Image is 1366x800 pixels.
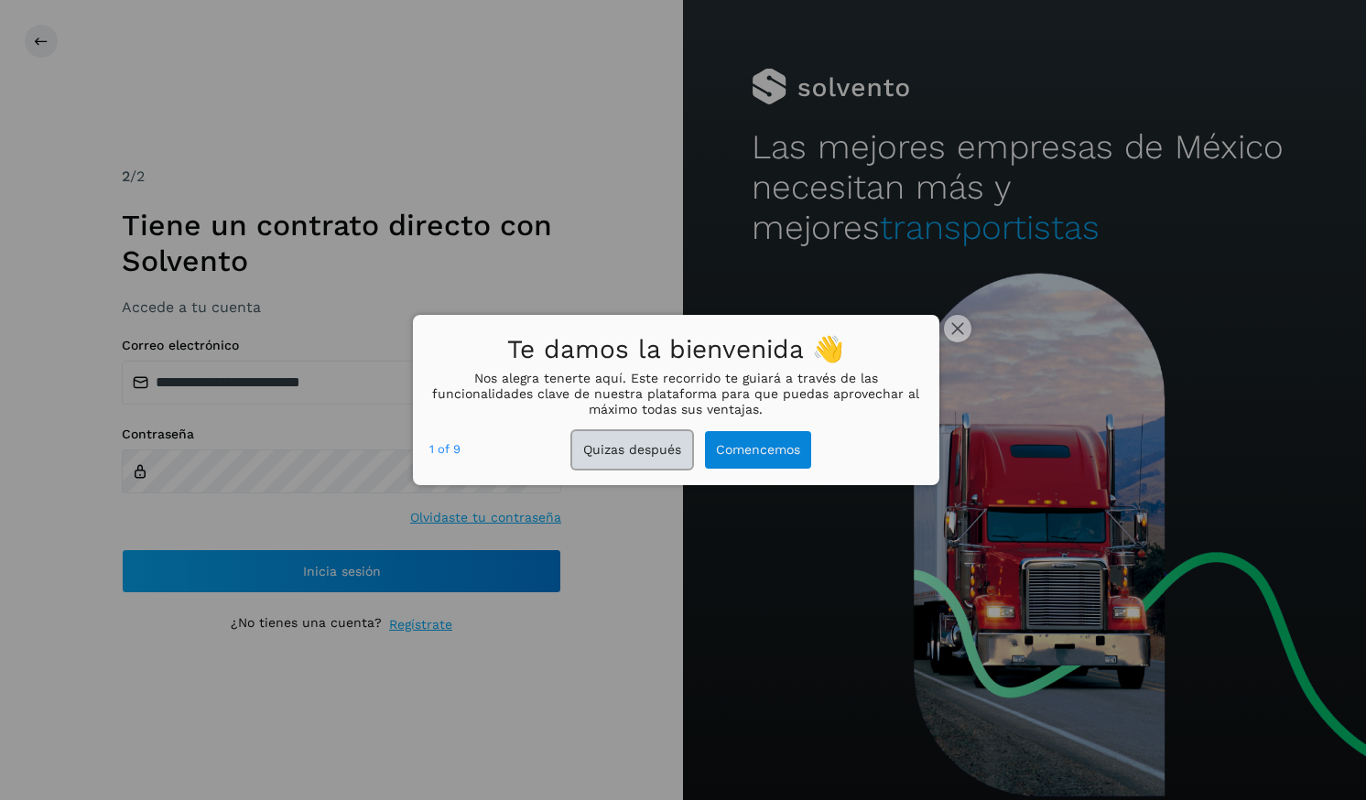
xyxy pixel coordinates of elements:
[705,431,811,469] button: Comencemos
[429,330,923,371] h1: Te damos la bienvenida 👋
[429,371,923,416] p: Nos alegra tenerte aquí. Este recorrido te guiará a través de las funcionalidades clave de nuestr...
[572,431,692,469] button: Quizas después
[429,439,461,459] div: 1 of 9
[429,439,461,459] div: step 1 of 9
[413,315,939,485] div: Te damos la bienvenida 👋Nos alegra tenerte aquí. Este recorrido te guiará a través de las funcion...
[944,315,971,342] button: close,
